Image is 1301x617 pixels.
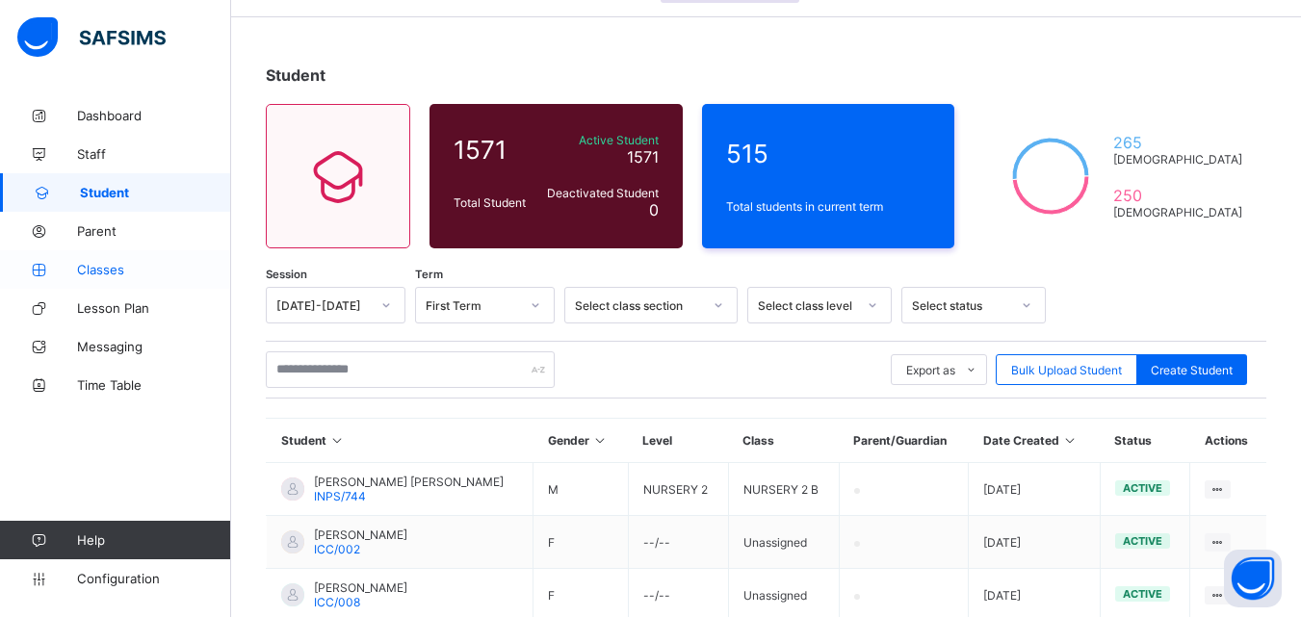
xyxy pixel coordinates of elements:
span: [PERSON_NAME] [PERSON_NAME] [314,475,504,489]
span: Total students in current term [726,199,931,214]
span: ICC/002 [314,542,360,556]
span: 265 [1113,133,1242,152]
th: Student [267,419,533,463]
td: Unassigned [728,516,839,569]
span: Term [415,268,443,281]
span: 1571 [627,147,659,167]
td: F [533,516,628,569]
div: [DATE]-[DATE] [276,298,370,313]
span: Dashboard [77,108,231,123]
span: 250 [1113,186,1242,205]
span: Student [80,185,231,200]
span: [PERSON_NAME] [314,527,407,542]
i: Sort in Ascending Order [592,433,609,448]
span: [DEMOGRAPHIC_DATA] [1113,205,1242,219]
div: First Term [426,298,519,313]
div: Select status [912,298,1010,313]
span: Student [266,65,325,85]
td: [DATE] [969,516,1100,569]
button: Open asap [1224,550,1282,607]
th: Class [728,419,839,463]
span: ICC/008 [314,595,360,609]
span: INPS/744 [314,489,366,503]
th: Level [628,419,728,463]
span: Session [266,268,307,281]
span: Messaging [77,339,231,354]
span: Configuration [77,571,230,586]
span: Classes [77,262,231,277]
span: active [1123,534,1162,548]
span: Staff [77,146,231,162]
div: Select class level [758,298,856,313]
th: Status [1100,419,1189,463]
span: Active Student [543,133,659,147]
th: Gender [533,419,628,463]
div: Total Student [449,191,538,215]
td: [DATE] [969,463,1100,516]
span: 0 [649,200,659,219]
td: NURSERY 2 [628,463,728,516]
span: 515 [726,139,931,168]
td: M [533,463,628,516]
span: Bulk Upload Student [1011,363,1122,377]
span: Time Table [77,377,231,393]
span: 1571 [454,135,533,165]
span: Create Student [1151,363,1233,377]
span: Lesson Plan [77,300,231,316]
span: active [1123,587,1162,601]
td: NURSERY 2 B [728,463,839,516]
th: Actions [1190,419,1267,463]
span: Help [77,532,230,548]
span: Parent [77,223,231,239]
img: safsims [17,17,166,58]
span: [PERSON_NAME] [314,580,407,595]
th: Parent/Guardian [839,419,969,463]
span: Deactivated Student [543,186,659,200]
th: Date Created [969,419,1100,463]
span: Export as [906,363,955,377]
i: Sort in Ascending Order [1062,433,1079,448]
span: active [1123,481,1162,495]
span: [DEMOGRAPHIC_DATA] [1113,152,1242,167]
i: Sort in Ascending Order [329,433,346,448]
div: Select class section [575,298,702,313]
td: --/-- [628,516,728,569]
